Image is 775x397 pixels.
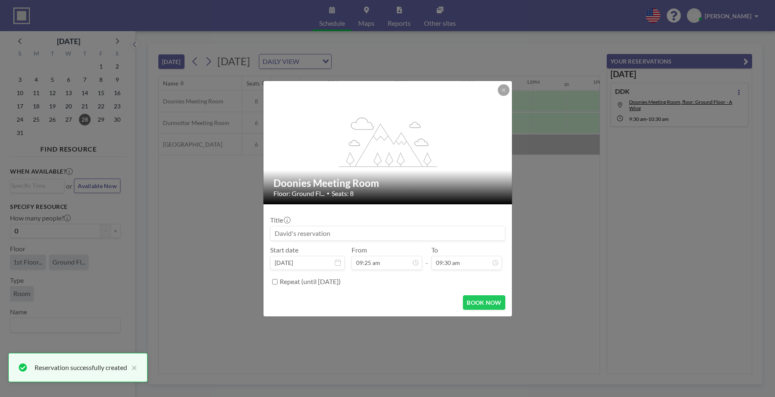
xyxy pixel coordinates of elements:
label: To [431,246,438,254]
span: - [426,249,428,267]
input: David's reservation [271,226,505,240]
label: Repeat (until [DATE]) [280,277,341,286]
span: Floor: Ground Fl... [273,189,325,198]
g: flex-grow: 1.2; [339,117,437,167]
label: From [352,246,367,254]
label: Start date [270,246,298,254]
label: Title [270,216,290,224]
span: • [327,190,330,196]
h2: Doonies Meeting Room [273,177,503,189]
button: BOOK NOW [463,295,505,310]
button: close [127,363,137,372]
div: Reservation successfully created [34,363,127,372]
span: Seats: 8 [332,189,354,198]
